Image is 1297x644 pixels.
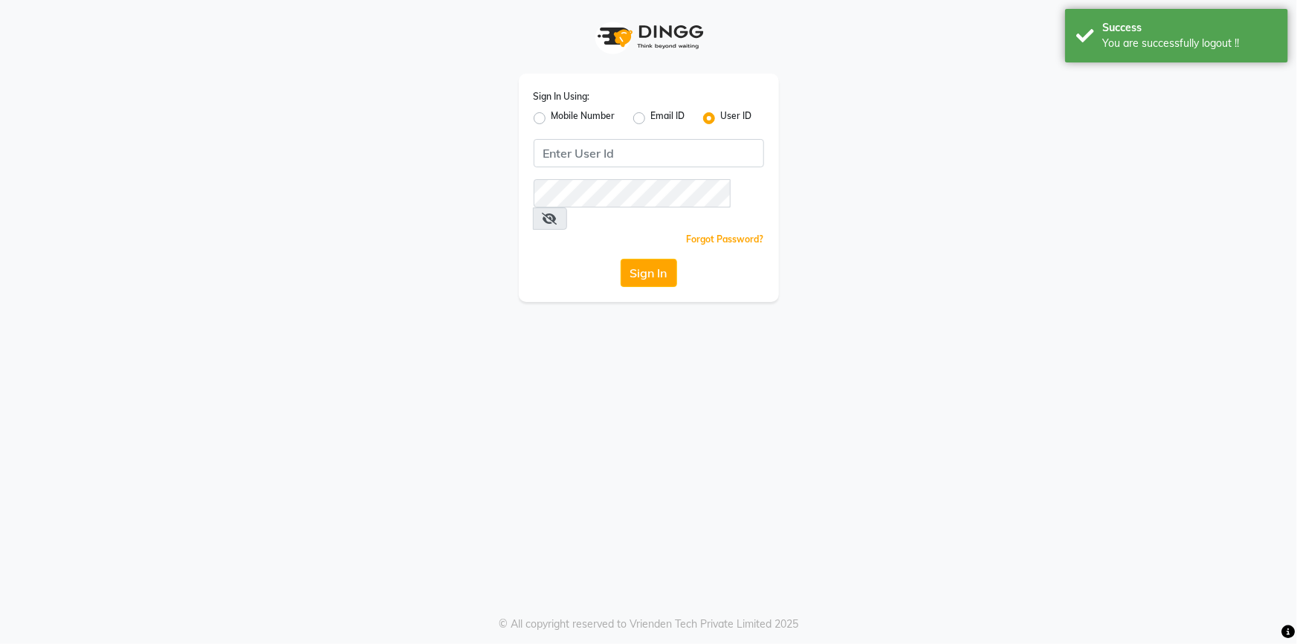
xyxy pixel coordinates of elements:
a: Forgot Password? [687,234,764,245]
label: Email ID [651,109,685,127]
img: logo1.svg [589,15,708,59]
label: Sign In Using: [534,90,590,103]
label: Mobile Number [552,109,615,127]
label: User ID [721,109,752,127]
div: Success [1102,20,1277,36]
button: Sign In [621,259,677,287]
input: Username [534,139,764,167]
div: You are successfully logout !! [1102,36,1277,51]
input: Username [534,179,731,207]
